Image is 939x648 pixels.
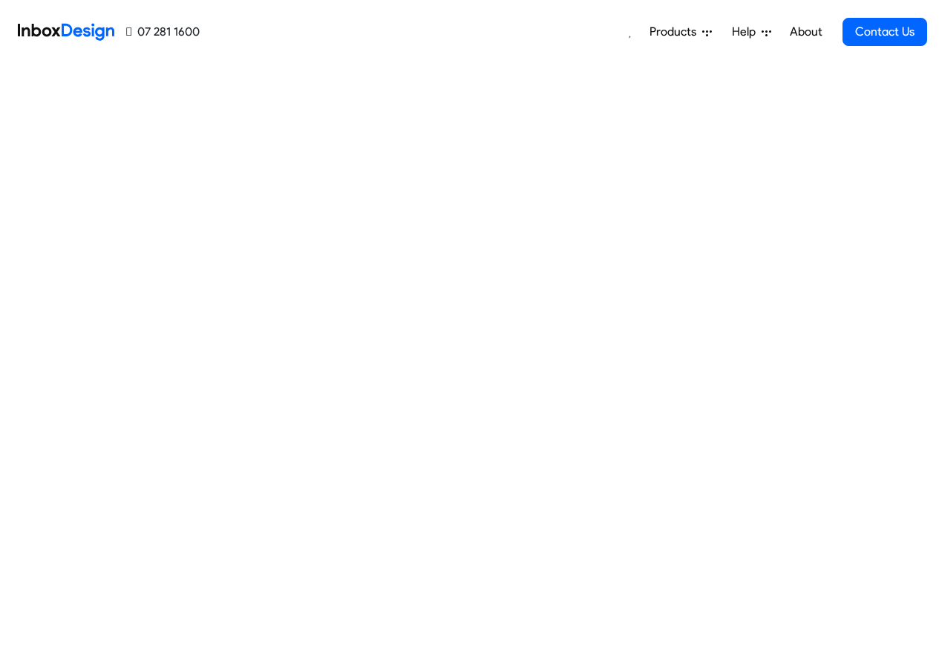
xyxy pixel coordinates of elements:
a: Products [644,17,718,47]
a: 07 281 1600 [126,23,200,41]
a: Contact Us [843,18,927,46]
span: Help [732,23,762,41]
a: About [785,17,826,47]
a: Help [726,17,777,47]
span: Products [650,23,702,41]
